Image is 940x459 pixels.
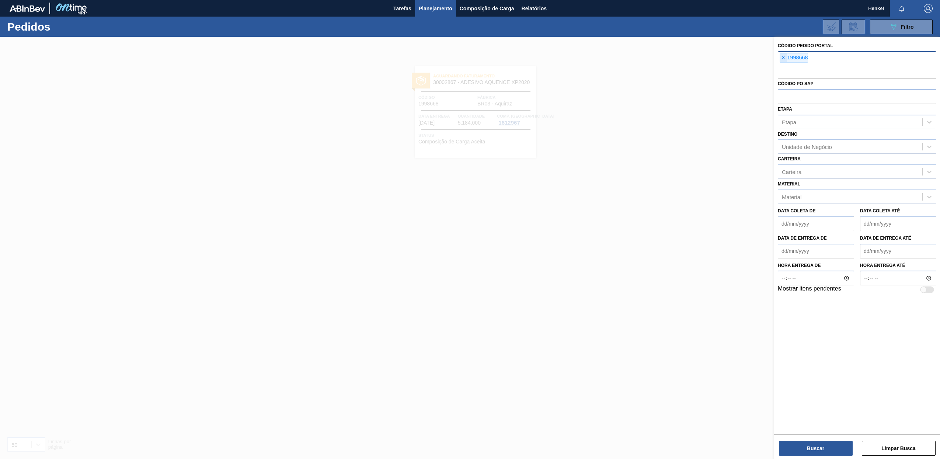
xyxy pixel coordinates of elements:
[890,3,913,14] button: Notificações
[860,216,936,231] input: dd/mm/yyyy
[778,260,854,271] label: Hora entrega de
[860,260,936,271] label: Hora entrega até
[778,236,827,241] label: Data de Entrega de
[860,208,900,213] label: Data coleta até
[860,236,911,241] label: Data de Entrega até
[823,20,839,34] div: Importar Negociações dos Pedidos
[778,244,854,258] input: dd/mm/yyyy
[778,181,800,187] label: Material
[778,216,854,231] input: dd/mm/yyyy
[393,4,411,13] span: Tarefas
[860,244,936,258] input: dd/mm/yyyy
[7,22,122,31] h1: Pedidos
[782,119,796,125] div: Etapa
[780,53,787,62] span: ×
[842,20,865,34] div: Solicitação de Revisão de Pedidos
[778,208,815,213] label: Data coleta de
[460,4,514,13] span: Composição de Carga
[522,4,547,13] span: Relatórios
[778,156,801,161] label: Carteira
[901,24,914,30] span: Filtro
[782,169,801,175] div: Carteira
[419,4,452,13] span: Planejamento
[780,53,808,63] div: 1998668
[778,81,814,86] label: Códido PO SAP
[10,5,45,12] img: TNhmsLtSVTkK8tSr43FrP2fwEKptu5GPRR3wAAAABJRU5ErkJggg==
[778,285,841,294] label: Mostrar itens pendentes
[778,107,792,112] label: Etapa
[778,132,797,137] label: Destino
[924,4,933,13] img: Logout
[870,20,933,34] button: Filtro
[782,194,801,200] div: Material
[778,43,833,48] label: Código Pedido Portal
[782,144,832,150] div: Unidade de Negócio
